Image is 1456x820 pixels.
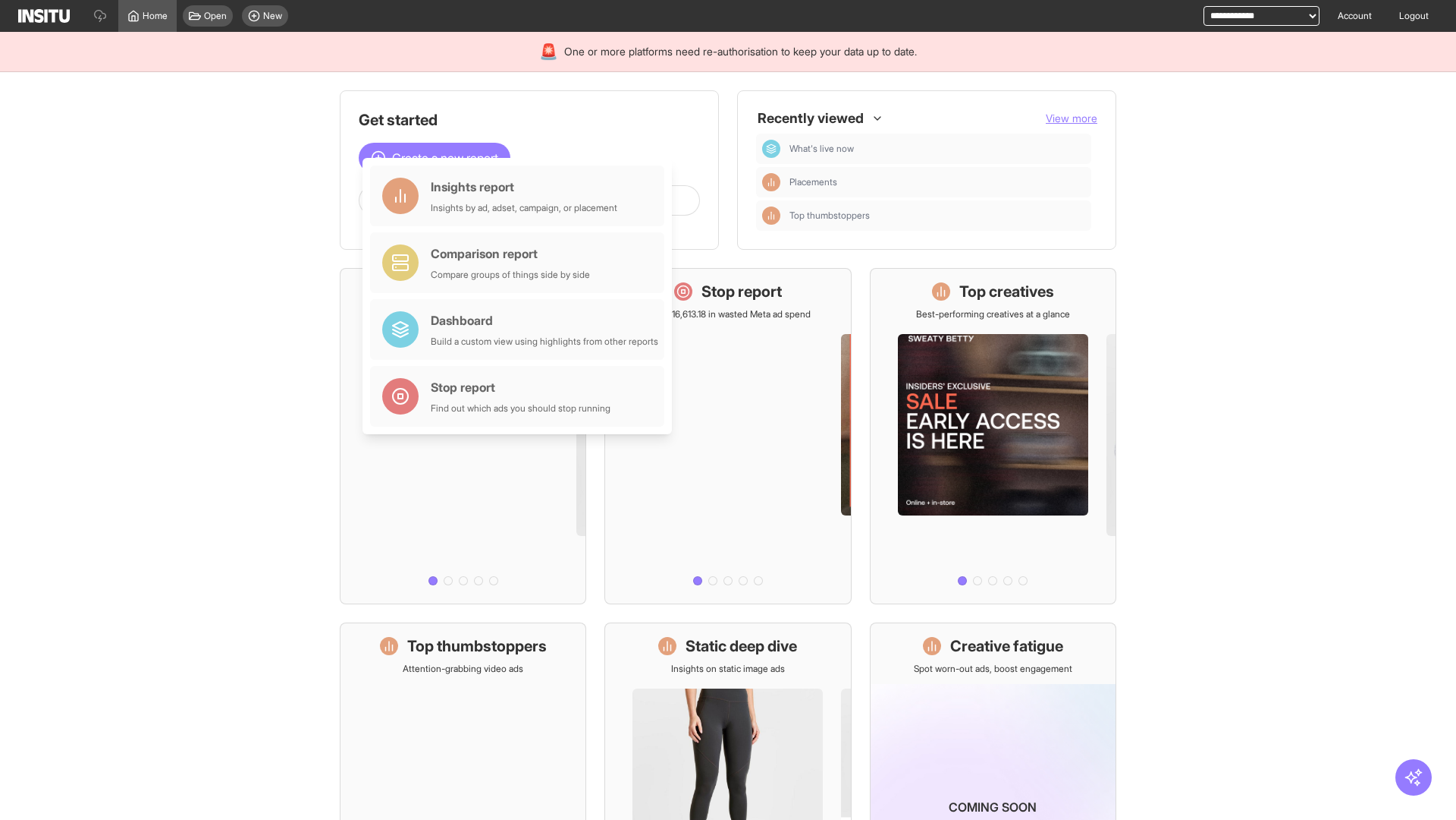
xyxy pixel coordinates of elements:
a: Stop reportSave £16,613.18 in wasted Meta ad spend [604,268,851,604]
h1: Static deep dive [686,635,797,657]
div: 🚨 [539,41,558,62]
img: Logo [18,9,70,23]
h1: Stop report [701,281,782,302]
p: Insights on static image ads [671,663,785,675]
a: What's live nowSee all active ads instantly [340,268,586,604]
div: Insights report [431,178,617,196]
span: One or more platforms need re-authorisation to keep your data up to date. [564,44,917,59]
div: Insights by ad, adset, campaign, or placement [431,202,617,214]
button: Create a new report [359,143,510,173]
span: Open [204,10,227,22]
div: Compare groups of things side by side [431,269,590,281]
span: Placements [789,176,1085,188]
div: Stop report [431,378,610,396]
span: New [263,10,282,22]
a: Top creativesBest-performing creatives at a glance [870,268,1116,604]
span: Top thumbstoppers [789,210,870,222]
div: Build a custom view using highlights from other reports [431,336,658,348]
div: Insights [762,207,780,225]
span: What's live now [789,143,1085,155]
div: Dashboard [431,311,658,330]
span: Create a new report [392,149,498,167]
p: Save £16,613.18 in wasted Meta ad spend [645,308,811,320]
p: Attention-grabbing video ads [403,663,523,675]
button: View more [1046,111,1097,126]
span: Home [143,10,168,22]
span: View more [1046,112,1097,125]
div: Dashboard [762,140,780,158]
span: Top thumbstoppers [789,210,1085,222]
p: Best-performing creatives at a glance [916,308,1070,320]
div: Insights [762,173,780,191]
h1: Top creatives [959,281,1054,302]
h1: Top thumbstoppers [407,635,547,657]
span: What's live now [789,143,854,155]
span: Placements [789,176,837,188]
h1: Get started [359,109,700,131]
div: Find out which ads you should stop running [431,402,610,415]
div: Comparison report [431,244,590,263]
